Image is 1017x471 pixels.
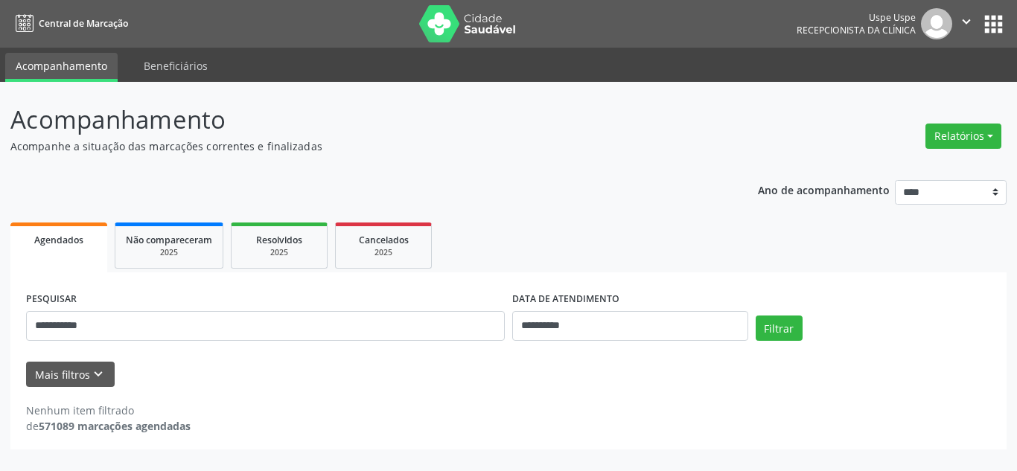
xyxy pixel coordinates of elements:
button: Filtrar [756,315,803,341]
label: PESQUISAR [26,288,77,311]
div: 2025 [126,247,212,258]
a: Beneficiários [133,53,218,79]
p: Acompanhe a situação das marcações correntes e finalizadas [10,138,708,154]
img: img [921,8,952,39]
label: DATA DE ATENDIMENTO [512,288,619,311]
span: Agendados [34,234,83,246]
div: 2025 [346,247,421,258]
span: Resolvidos [256,234,302,246]
p: Ano de acompanhamento [758,180,890,199]
div: Nenhum item filtrado [26,403,191,418]
a: Acompanhamento [5,53,118,82]
span: Central de Marcação [39,17,128,30]
i:  [958,13,975,30]
button: Relatórios [925,124,1001,149]
i: keyboard_arrow_down [90,366,106,382]
div: Uspe Uspe [797,11,916,24]
button:  [952,8,981,39]
div: de [26,418,191,434]
div: 2025 [242,247,316,258]
button: apps [981,11,1007,37]
span: Recepcionista da clínica [797,24,916,36]
strong: 571089 marcações agendadas [39,419,191,433]
span: Cancelados [359,234,409,246]
a: Central de Marcação [10,11,128,36]
button: Mais filtroskeyboard_arrow_down [26,362,115,388]
span: Não compareceram [126,234,212,246]
p: Acompanhamento [10,101,708,138]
